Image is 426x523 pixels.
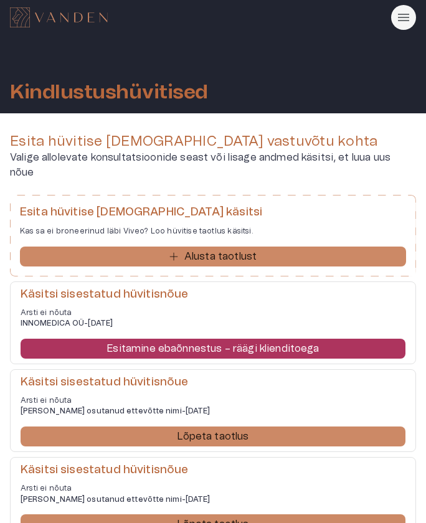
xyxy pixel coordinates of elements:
[10,133,416,150] h4: Esita hüvitise [DEMOGRAPHIC_DATA] vastuvõtu kohta
[21,426,405,446] button: Lõpeta taotlus
[21,308,405,318] p: Arsti ei nõuta
[21,494,405,505] h6: [PERSON_NAME] osutanud ettevõtte nimi - [DATE]
[21,463,405,478] h6: Käsitsi sisestatud hüvitisnõue
[391,5,416,30] button: Rippmenüü nähtavus
[10,150,416,180] p: Valige allolevate konsultatsioonide seast või lisage andmed käsitsi, et luua uus nõue
[10,7,386,27] a: Navigate to homepage
[20,247,406,266] button: Alusta taotlust
[21,375,405,390] h6: Käsitsi sisestatud hüvitisnõue
[21,395,405,406] p: Arsti ei nõuta
[10,82,208,103] h1: Kindlustushüvitised
[184,249,257,264] p: Alusta taotlust
[10,7,108,27] img: Vanden logo
[21,339,405,359] button: Esitamine ebaõnnestus – räägi klienditoega
[21,483,405,494] p: Arsti ei nõuta
[107,341,319,356] p: Esitamine ebaõnnestus – räägi klienditoega
[177,429,249,444] p: Lõpeta taotlus
[20,226,406,237] p: Kas sa ei broneerinud läbi Viveo? Loo hüvitise taotlus käsitsi.
[329,466,426,501] iframe: Help widget launcher
[21,318,405,329] h6: INNOMEDICA OÜ - [DATE]
[21,406,405,417] h6: [PERSON_NAME] osutanud ettevõtte nimi - [DATE]
[21,287,405,303] h6: Käsitsi sisestatud hüvitisnõue
[20,205,406,220] h6: Esita hüvitise [DEMOGRAPHIC_DATA] käsitsi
